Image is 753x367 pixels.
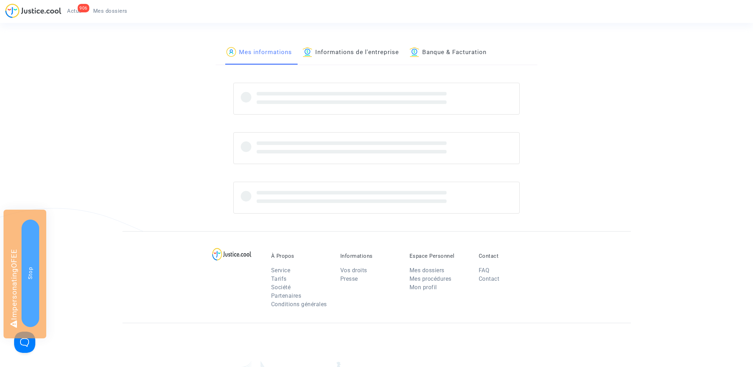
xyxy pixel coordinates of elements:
a: Société [271,284,291,291]
a: Presse [340,275,358,282]
img: icon-banque.svg [303,47,312,57]
a: Contact [479,275,500,282]
span: Actus [67,8,82,14]
a: 906Actus [61,6,88,16]
div: Impersonating [4,210,46,338]
span: Mes dossiers [93,8,127,14]
a: Informations de l'entreprise [303,41,399,65]
button: Stop [22,220,39,327]
a: Conditions générales [271,301,327,308]
a: Tarifs [271,275,287,282]
a: Mes informations [226,41,292,65]
img: icon-banque.svg [410,47,419,57]
img: icon-passager.svg [226,47,236,57]
img: logo-lg.svg [212,248,251,261]
a: Partenaires [271,292,301,299]
a: Service [271,267,291,274]
a: Banque & Facturation [410,41,486,65]
p: À Propos [271,253,330,259]
div: 906 [78,4,89,12]
a: FAQ [479,267,490,274]
p: Informations [340,253,399,259]
a: Mon profil [410,284,437,291]
span: Stop [27,267,34,279]
a: Vos droits [340,267,367,274]
a: Mes dossiers [88,6,133,16]
img: jc-logo.svg [5,4,61,18]
a: Mes dossiers [410,267,444,274]
iframe: Help Scout Beacon - Open [14,332,35,353]
p: Contact [479,253,537,259]
a: Mes procédures [410,275,452,282]
p: Espace Personnel [410,253,468,259]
